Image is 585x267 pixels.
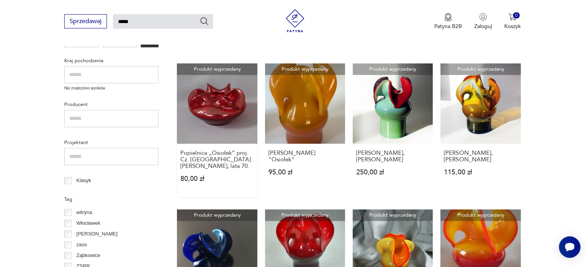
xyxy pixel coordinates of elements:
[64,56,158,65] p: Kraj pochodzenia
[283,9,307,32] img: Patyna - sklep z meblami i dekoracjami vintage
[440,63,520,197] a: Produkt wyprzedanyWazon Osiołek, Czesław Zuber[PERSON_NAME], [PERSON_NAME]115,00 zł
[504,23,521,30] p: Koszyk
[474,13,492,30] button: Zaloguj
[177,63,257,197] a: Produkt wyprzedanyPopielnica „Osiołek” proj. Cz. Zubera. Huta Barbara, lata 70.Popielnica „Osiołe...
[64,14,107,28] button: Sprzedawaj
[64,85,158,91] p: Nie znaleziono wyników
[64,195,158,204] p: Tag
[434,23,462,30] p: Patyna B2B
[265,63,345,197] a: Produkt wyprzedanyWazon Czesław Zuber "Osiołek"[PERSON_NAME] "Osiołek"95,00 zł
[356,169,429,176] p: 250,00 zł
[200,17,209,26] button: Szukaj
[444,169,517,176] p: 115,00 zł
[77,240,87,249] p: zaos
[64,100,158,109] p: Producent
[77,230,118,238] p: [PERSON_NAME]
[353,63,433,197] a: Produkt wyprzedanyWazon Osiołek, Czesław Zuber[PERSON_NAME], [PERSON_NAME]250,00 zł
[474,23,492,30] p: Zaloguj
[180,176,253,182] p: 80,00 zł
[444,13,452,22] img: Ikona medalu
[444,150,517,163] h3: [PERSON_NAME], [PERSON_NAME]
[504,13,521,30] button: 0Koszyk
[434,13,462,30] button: Patyna B2B
[559,236,580,258] iframe: Smartsupp widget button
[77,251,100,260] p: Ząbkowice
[268,150,342,163] h3: [PERSON_NAME] "Osiołek"
[77,176,91,185] p: Klasyk
[434,13,462,30] a: Ikona medaluPatyna B2B
[268,169,342,176] p: 95,00 zł
[64,138,158,147] p: Projektant
[180,150,253,169] h3: Popielnica „Osiołek” proj. Cz. [GEOGRAPHIC_DATA]. [PERSON_NAME], lata 70.
[64,19,107,25] a: Sprzedawaj
[479,13,487,21] img: Ikonka użytkownika
[513,12,520,19] div: 0
[356,150,429,163] h3: [PERSON_NAME], [PERSON_NAME]
[508,13,516,21] img: Ikona koszyka
[77,208,92,217] p: witryna
[77,219,100,227] p: Włocławek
